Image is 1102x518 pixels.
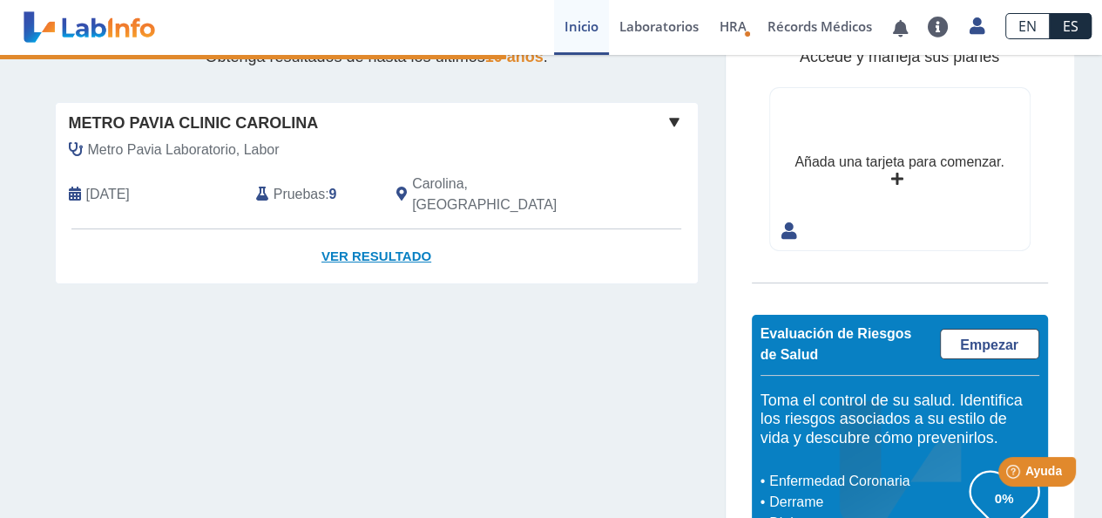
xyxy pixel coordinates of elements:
[329,187,337,201] b: 9
[274,184,325,205] span: Pruebas
[720,17,747,35] span: HRA
[205,48,547,65] span: Obtenga resultados de hasta los últimos .
[794,152,1004,173] div: Añada una tarjeta para comenzar.
[761,326,912,362] span: Evaluación de Riesgos de Salud
[800,48,999,65] span: Accede y maneja sus planes
[485,48,544,65] span: 10 años
[1005,13,1050,39] a: EN
[940,329,1039,359] a: Empezar
[56,229,698,284] a: Ver Resultado
[243,174,383,215] div: :
[765,471,970,492] li: Enfermedad Coronaria
[69,112,319,135] span: Metro Pavia Clinic Carolina
[761,392,1039,448] h5: Toma el control de su salud. Identifica los riesgos asociados a su estilo de vida y descubre cómo...
[88,140,280,160] span: Metro Pavia Laboratorio, Labor
[412,174,605,215] span: Carolina, PR
[960,337,1018,352] span: Empezar
[86,184,130,205] span: 2025-09-06
[1050,13,1092,39] a: ES
[765,492,970,513] li: Derrame
[947,450,1083,499] iframe: Help widget launcher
